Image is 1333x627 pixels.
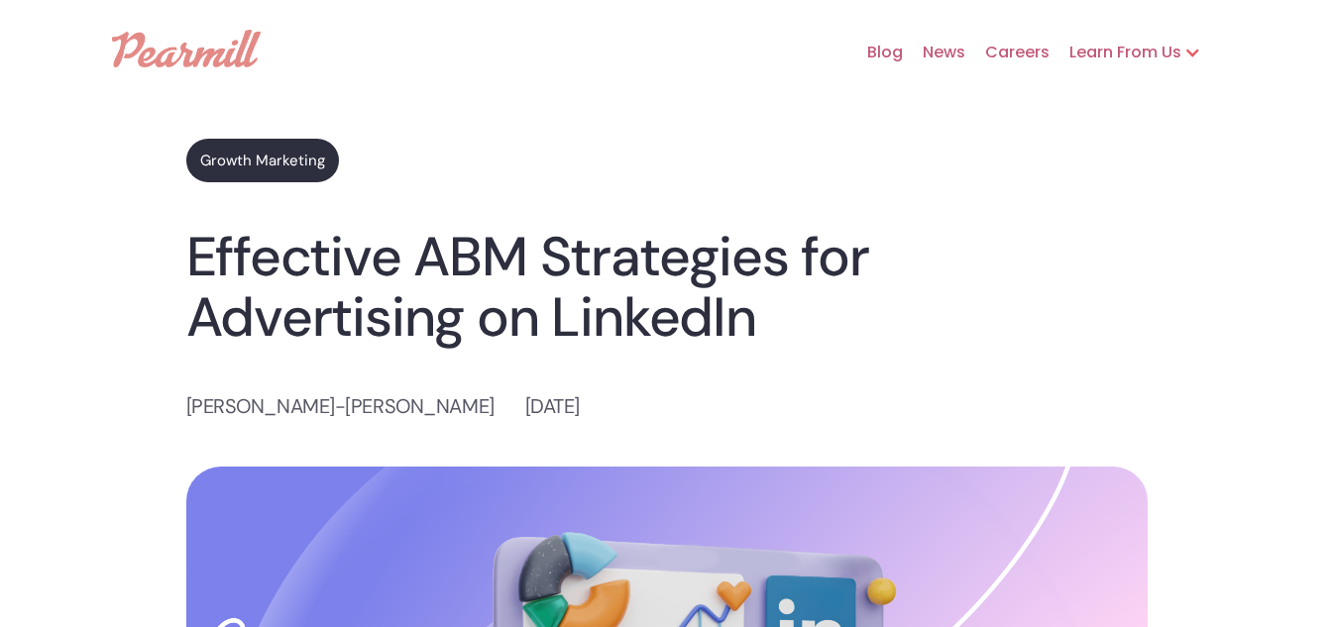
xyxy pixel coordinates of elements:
[1050,21,1221,84] div: Learn From Us
[525,391,580,422] p: [DATE]
[903,21,965,84] a: News
[965,21,1050,84] a: Careers
[847,21,903,84] a: Blog
[186,391,495,422] p: [PERSON_NAME]-[PERSON_NAME]
[186,227,1148,347] h1: Effective ABM Strategies for Advertising on LinkedIn
[186,139,339,182] a: Growth Marketing
[1050,41,1181,64] div: Learn From Us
